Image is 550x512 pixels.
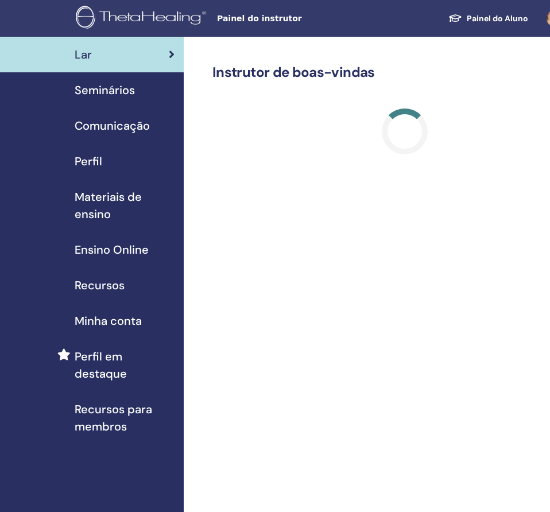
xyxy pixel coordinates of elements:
[75,401,175,435] span: Recursos para membros
[75,348,175,382] span: Perfil em destaque
[75,153,102,170] span: Perfil
[75,46,92,63] span: Lar
[448,13,462,23] img: graduation-cap-white.svg
[75,312,142,329] span: Minha conta
[439,8,537,29] a: Painel do Aluno
[75,241,149,258] span: Ensino Online
[75,117,150,134] span: Comunicação
[75,188,175,223] span: Materiais de ensino
[75,277,125,294] span: Recursos
[75,82,135,99] span: Seminários
[76,6,210,32] img: logo.png
[217,13,389,25] span: Painel do instrutor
